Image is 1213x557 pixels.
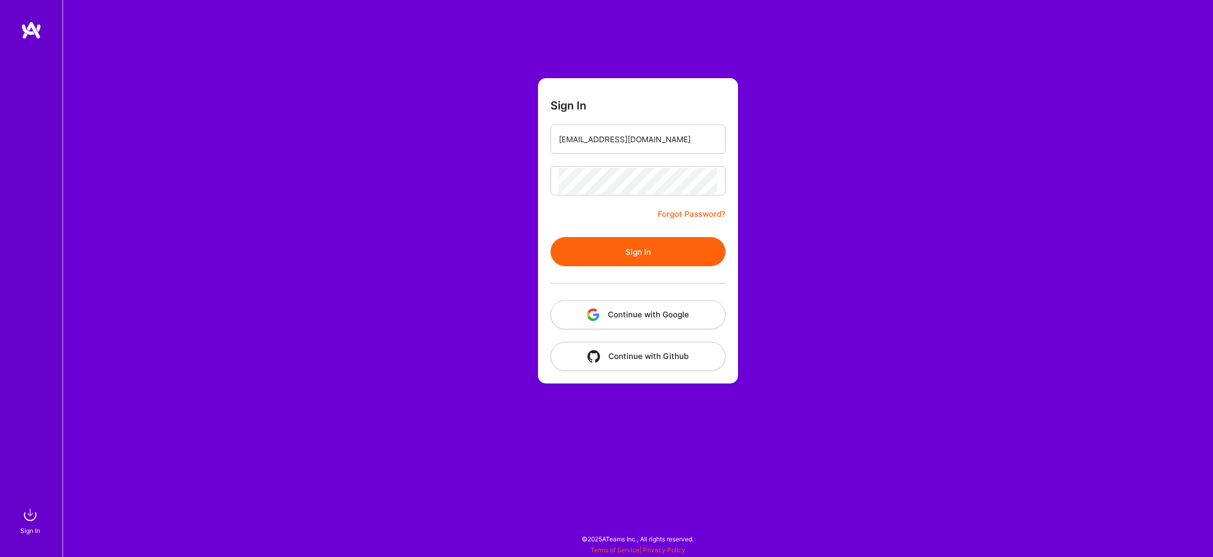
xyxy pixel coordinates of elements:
[559,126,717,153] input: Email...
[20,525,40,536] div: Sign In
[658,208,726,220] a: Forgot Password?
[591,546,685,554] span: |
[551,237,726,266] button: Sign In
[551,300,726,329] button: Continue with Google
[587,350,600,363] img: icon
[551,342,726,371] button: Continue with Github
[551,99,586,112] h3: Sign In
[21,21,42,40] img: logo
[62,526,1213,552] div: © 2025 ATeams Inc., All rights reserved.
[20,504,41,525] img: sign in
[22,504,41,536] a: sign inSign In
[643,546,685,554] a: Privacy Policy
[591,546,640,554] a: Terms of Service
[587,308,599,321] img: icon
